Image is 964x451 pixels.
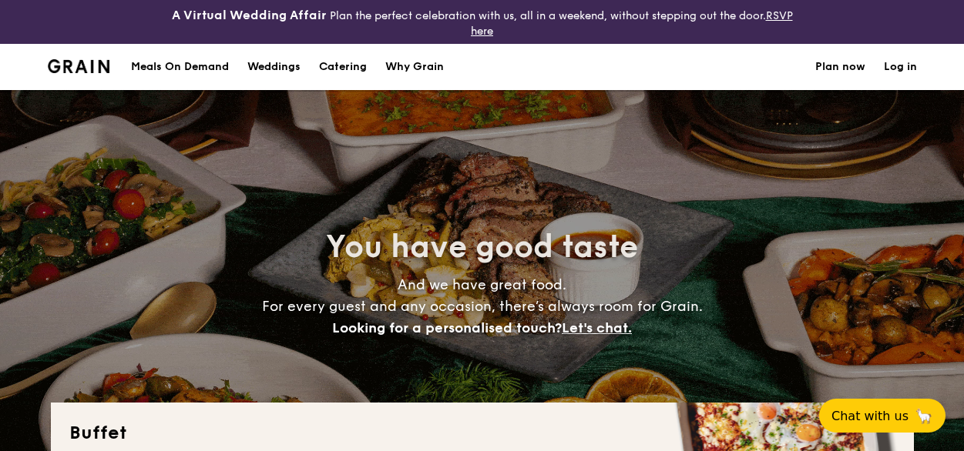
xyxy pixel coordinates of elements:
[238,44,310,90] a: Weddings
[326,229,638,266] span: You have good taste
[884,44,917,90] a: Log in
[161,6,804,38] div: Plan the perfect celebration with us, all in a weekend, without stepping out the door.
[562,319,632,336] span: Let's chat.
[247,44,301,90] div: Weddings
[915,407,933,425] span: 🦙
[310,44,376,90] a: Catering
[48,59,110,73] a: Logotype
[48,59,110,73] img: Grain
[385,44,444,90] div: Why Grain
[819,399,946,433] button: Chat with us🦙
[332,319,562,336] span: Looking for a personalised touch?
[831,409,909,423] span: Chat with us
[376,44,453,90] a: Why Grain
[172,6,327,25] h4: A Virtual Wedding Affair
[319,44,367,90] h1: Catering
[122,44,238,90] a: Meals On Demand
[69,421,895,446] h2: Buffet
[262,276,703,336] span: And we have great food. For every guest and any occasion, there’s always room for Grain.
[131,44,229,90] div: Meals On Demand
[815,44,865,90] a: Plan now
